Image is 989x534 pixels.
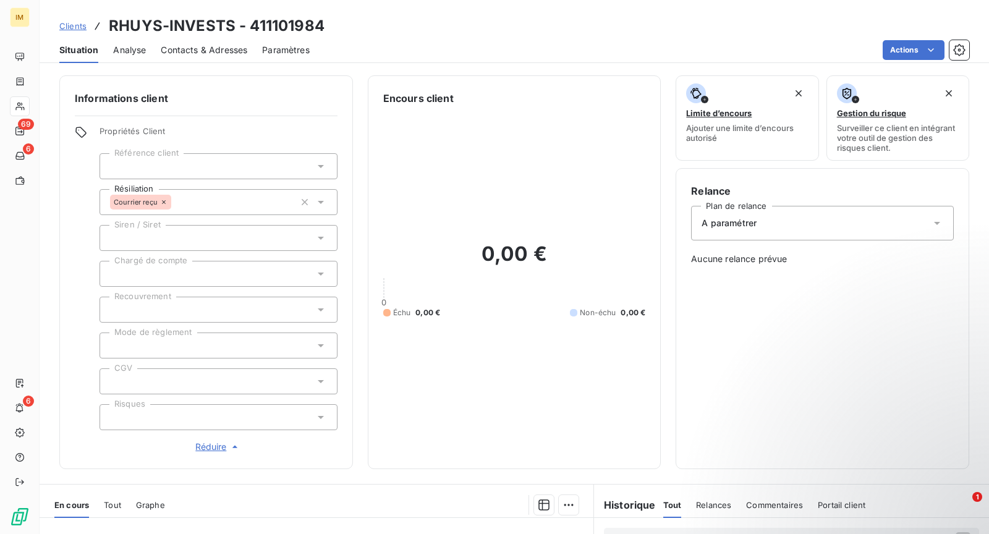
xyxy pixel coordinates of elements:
[383,242,646,279] h2: 0,00 €
[676,75,818,161] button: Limite d’encoursAjouter une limite d’encours autorisé
[110,340,120,351] input: Ajouter une valeur
[161,44,247,56] span: Contacts & Adresses
[621,307,645,318] span: 0,00 €
[686,108,752,118] span: Limite d’encours
[109,15,325,37] h3: RHUYS-INVESTS - 411101984
[947,492,977,522] iframe: Intercom live chat
[663,500,682,510] span: Tout
[171,197,181,208] input: Ajouter une valeur
[972,492,982,502] span: 1
[100,440,337,454] button: Réduire
[686,123,808,143] span: Ajouter une limite d’encours autorisé
[415,307,440,318] span: 0,00 €
[18,119,34,130] span: 69
[110,376,120,387] input: Ajouter une valeur
[702,217,757,229] span: A paramétrer
[75,91,337,106] h6: Informations client
[110,412,120,423] input: Ajouter une valeur
[691,184,954,198] h6: Relance
[113,44,146,56] span: Analyse
[114,198,158,206] span: Courrier reçu
[23,396,34,407] span: 6
[818,500,865,510] span: Portail client
[59,44,98,56] span: Situation
[883,40,944,60] button: Actions
[110,232,120,244] input: Ajouter une valeur
[110,161,120,172] input: Ajouter une valeur
[104,500,121,510] span: Tout
[10,7,30,27] div: IM
[59,20,87,32] a: Clients
[54,500,89,510] span: En cours
[837,108,906,118] span: Gestion du risque
[110,268,120,279] input: Ajouter une valeur
[393,307,411,318] span: Échu
[746,500,803,510] span: Commentaires
[195,441,241,453] span: Réduire
[594,498,656,512] h6: Historique
[262,44,310,56] span: Paramètres
[383,91,454,106] h6: Encours client
[742,414,989,501] iframe: Intercom notifications message
[23,143,34,155] span: 6
[826,75,969,161] button: Gestion du risqueSurveiller ce client en intégrant votre outil de gestion des risques client.
[100,126,337,143] span: Propriétés Client
[696,500,731,510] span: Relances
[837,123,959,153] span: Surveiller ce client en intégrant votre outil de gestion des risques client.
[381,297,386,307] span: 0
[136,500,165,510] span: Graphe
[10,507,30,527] img: Logo LeanPay
[580,307,616,318] span: Non-échu
[691,253,954,265] span: Aucune relance prévue
[110,304,120,315] input: Ajouter une valeur
[59,21,87,31] span: Clients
